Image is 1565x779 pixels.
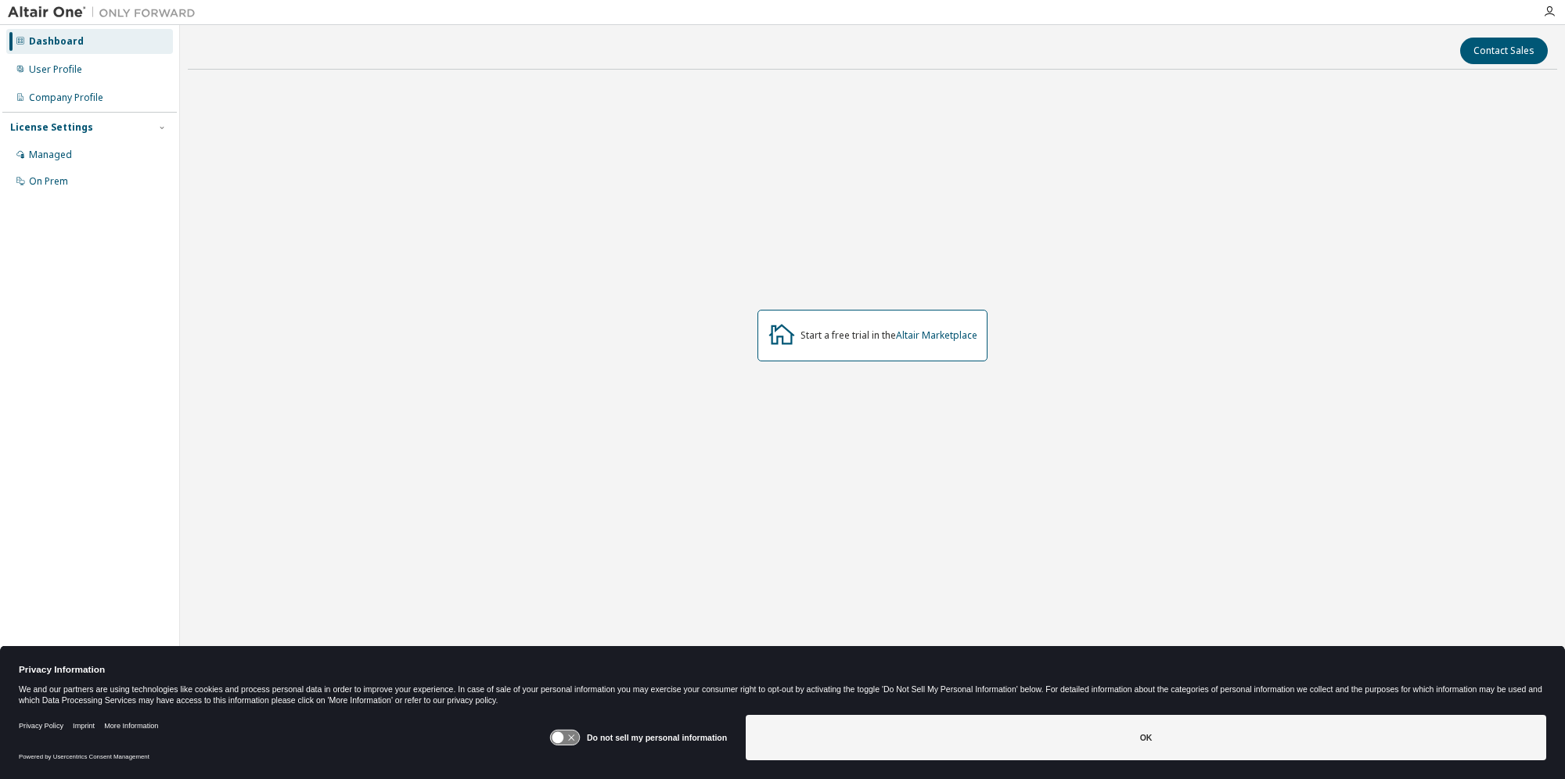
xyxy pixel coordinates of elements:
[896,328,977,342] a: Altair Marketplace
[8,5,203,20] img: Altair One
[29,35,84,48] div: Dashboard
[1460,38,1548,64] button: Contact Sales
[29,92,103,104] div: Company Profile
[10,121,93,134] div: License Settings
[29,63,82,76] div: User Profile
[29,175,68,188] div: On Prem
[800,329,977,342] div: Start a free trial in the
[29,149,72,161] div: Managed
